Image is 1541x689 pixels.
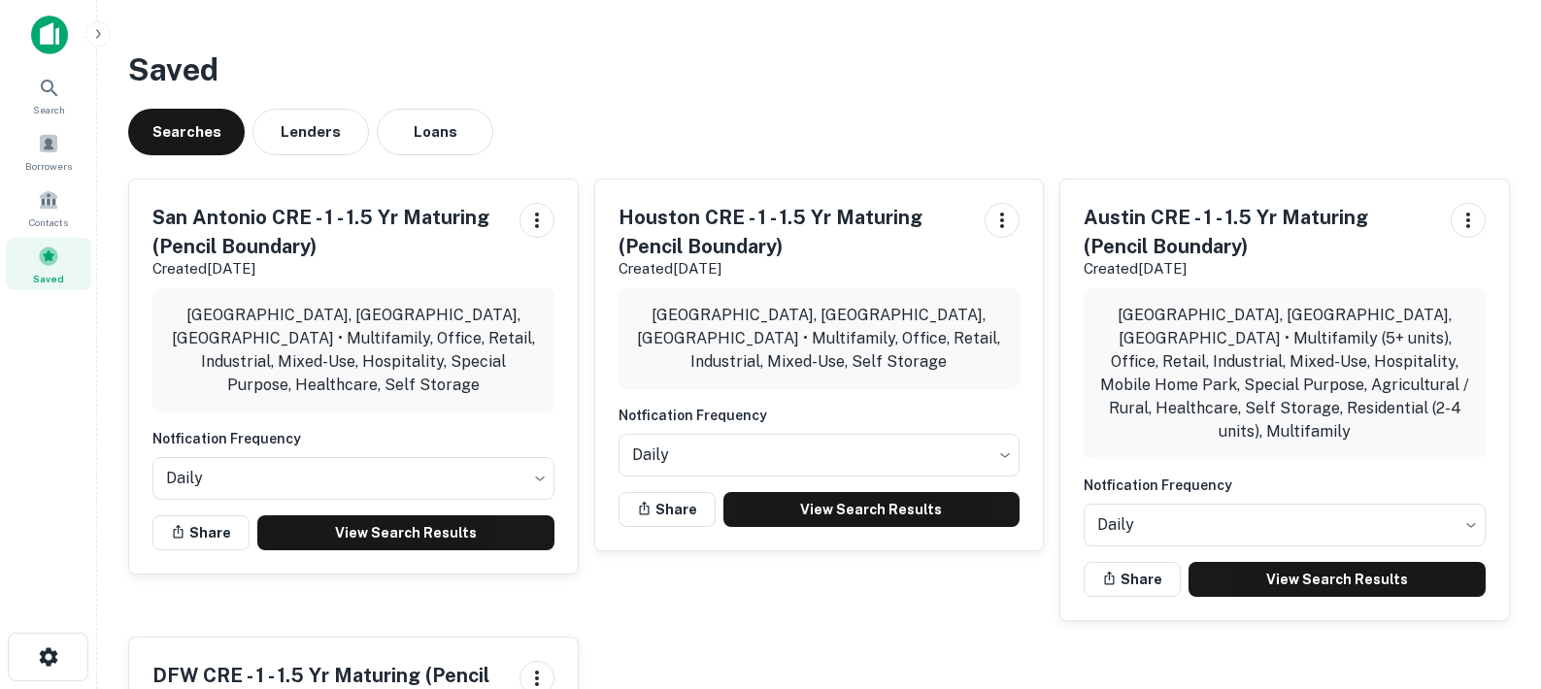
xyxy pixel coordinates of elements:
[168,304,539,397] p: [GEOGRAPHIC_DATA], [GEOGRAPHIC_DATA], [GEOGRAPHIC_DATA] • Multifamily, Office, Retail, Industrial...
[128,47,1510,93] h3: Saved
[257,515,554,550] a: View Search Results
[33,102,65,117] span: Search
[619,203,970,261] h5: Houston CRE - 1 - 1.5 Yr Maturing (Pencil Boundary)
[6,181,91,234] a: Contacts
[6,125,91,178] a: Borrowers
[619,428,1021,482] div: Without label
[6,238,91,290] a: Saved
[634,304,1005,374] p: [GEOGRAPHIC_DATA], [GEOGRAPHIC_DATA], [GEOGRAPHIC_DATA] • Multifamily, Office, Retail, Industrial...
[723,492,1021,527] a: View Search Results
[152,451,554,506] div: Without label
[152,515,250,550] button: Share
[128,109,245,155] button: Searches
[252,109,369,155] button: Lenders
[152,428,554,449] h6: Notfication Frequency
[1084,498,1486,552] div: Without label
[25,158,72,174] span: Borrowers
[1084,203,1435,261] h5: Austin CRE - 1 - 1.5 Yr Maturing (Pencil Boundary)
[1444,472,1541,565] iframe: Chat Widget
[619,492,716,527] button: Share
[377,109,493,155] button: Loans
[33,271,64,286] span: Saved
[619,257,970,280] p: Created [DATE]
[152,257,504,280] p: Created [DATE]
[1084,475,1486,496] h6: Notfication Frequency
[29,214,68,230] span: Contacts
[152,203,504,261] h5: San Antonio CRE - 1 - 1.5 Yr Maturing (Pencil Boundary)
[1189,562,1486,597] a: View Search Results
[1099,304,1470,443] p: [GEOGRAPHIC_DATA], [GEOGRAPHIC_DATA], [GEOGRAPHIC_DATA] • Multifamily (5+ units), Office, Retail,...
[6,69,91,121] a: Search
[619,405,1021,426] h6: Notfication Frequency
[31,16,68,54] img: capitalize-icon.png
[1084,562,1181,597] button: Share
[1084,257,1435,280] p: Created [DATE]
